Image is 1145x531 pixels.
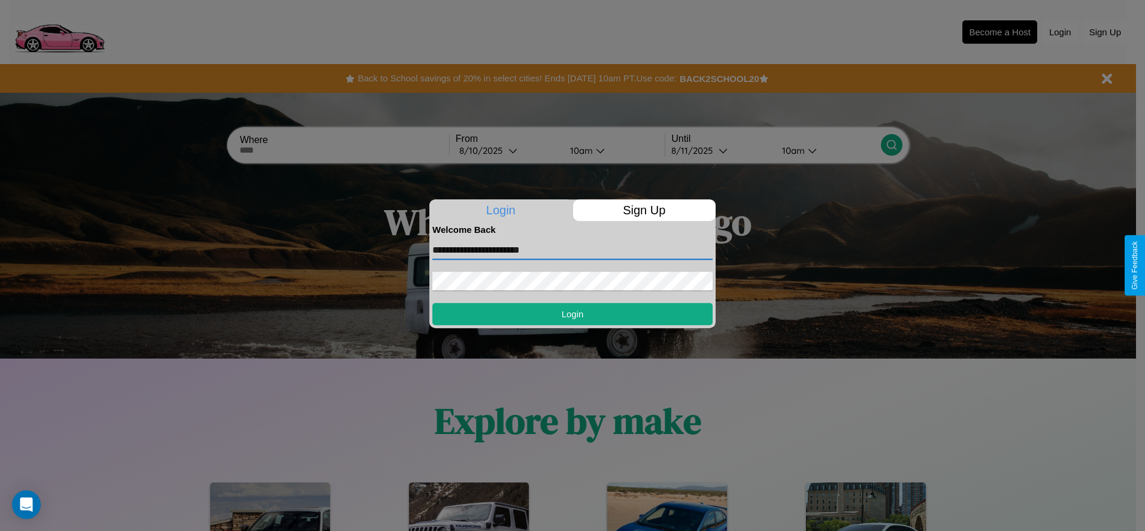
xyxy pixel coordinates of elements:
[432,224,713,235] h4: Welcome Back
[432,303,713,325] button: Login
[573,199,716,221] p: Sign Up
[12,490,41,519] div: Open Intercom Messenger
[1131,241,1139,290] div: Give Feedback
[429,199,572,221] p: Login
